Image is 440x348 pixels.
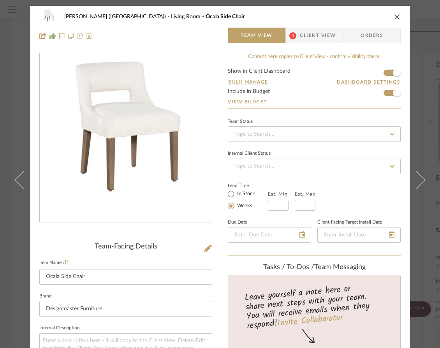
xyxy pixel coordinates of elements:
label: Est. Max [295,191,315,197]
input: Type to Search… [228,126,401,142]
button: close [394,13,401,20]
input: Enter Item Name [39,269,212,285]
div: Team-Facing Details [39,243,212,251]
input: Type to Search… [228,159,401,174]
div: Internal Client Status [228,152,271,156]
img: 8bdadc51-cf9c-4c0c-85b4-0c873c463733_48x40.jpg [39,9,58,24]
div: Leave yourself a note here or share next steps with your team. You will receive emails when they ... [227,280,402,332]
button: Dashboard Settings [336,79,401,86]
img: 8bdadc51-cf9c-4c0c-85b4-0c873c463733_436x436.jpg [57,54,195,222]
div: Team Status [228,120,253,124]
label: Internal Description [39,326,80,330]
input: Enter Due Date [228,227,311,243]
span: Team View [241,28,273,43]
img: Remove from project [86,33,92,39]
div: 0 [40,54,212,222]
span: Client View [300,28,336,43]
span: [PERSON_NAME] ([GEOGRAPHIC_DATA]) [64,14,171,19]
label: Weeks [236,203,252,210]
span: 4 [289,32,296,39]
label: Brand [39,294,52,298]
mat-radio-group: Select item type [228,189,268,211]
a: View Budget [228,99,401,105]
span: Tasks / To-Dos / [263,264,314,271]
span: Ocala Side Chair [206,14,245,19]
label: Est. Min [268,191,288,197]
input: Enter Brand [39,301,212,317]
input: Enter Install Date [317,227,401,243]
span: Orders [352,28,392,43]
label: Client-Facing Target Install Date [317,220,382,224]
a: Invite Collaborator [277,311,343,331]
label: Due Date [228,220,247,224]
label: In Stock [236,191,255,198]
div: team Messaging [228,263,401,272]
label: Item Name [39,259,68,266]
span: Living Room [171,14,206,19]
div: Content here copies to Client View - confirm visibility there. [228,53,401,61]
label: Lead Time [228,182,268,189]
button: Bulk Manage [228,79,269,86]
